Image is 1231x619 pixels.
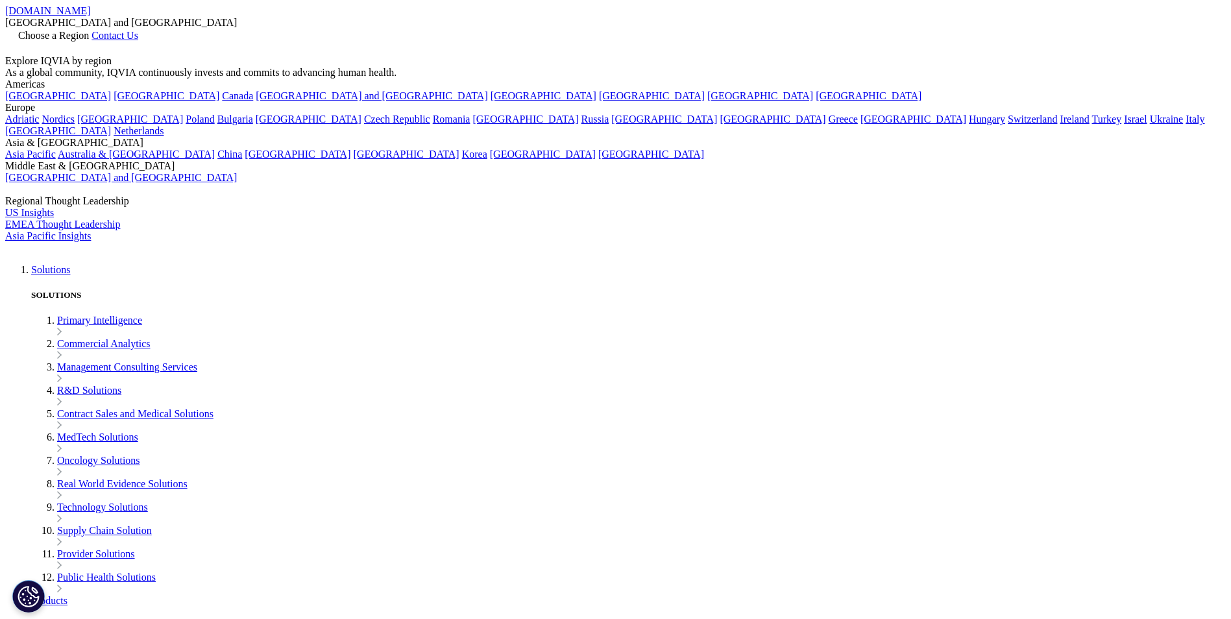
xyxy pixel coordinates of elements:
a: [GEOGRAPHIC_DATA] [707,90,813,101]
a: Solutions [31,264,70,275]
a: MedTech Solutions [57,431,138,443]
a: [GEOGRAPHIC_DATA] and [GEOGRAPHIC_DATA] [5,172,237,183]
a: [GEOGRAPHIC_DATA] [77,114,183,125]
a: Italy [1186,114,1204,125]
a: [GEOGRAPHIC_DATA] [114,90,219,101]
a: EMEA Thought Leadership [5,219,120,230]
a: [GEOGRAPHIC_DATA] [256,114,361,125]
a: [GEOGRAPHIC_DATA] [720,114,825,125]
div: Asia & [GEOGRAPHIC_DATA] [5,137,1226,149]
a: Products [31,595,67,606]
div: [GEOGRAPHIC_DATA] and [GEOGRAPHIC_DATA] [5,17,1226,29]
a: [GEOGRAPHIC_DATA] [491,90,596,101]
a: [GEOGRAPHIC_DATA] [472,114,578,125]
h5: SOLUTIONS [31,290,1226,300]
a: Commercial Analytics [57,338,151,349]
a: [GEOGRAPHIC_DATA] [5,90,111,101]
div: Explore IQVIA by region [5,55,1226,67]
div: Americas [5,79,1226,90]
a: Provider Solutions [57,548,135,559]
a: Netherlands [114,125,164,136]
a: Contact Us [91,30,138,41]
a: Israel [1124,114,1147,125]
a: Australia & [GEOGRAPHIC_DATA] [58,149,215,160]
div: Middle East & [GEOGRAPHIC_DATA] [5,160,1226,172]
a: Contract Sales and Medical Solutions [57,408,213,419]
a: Adriatic [5,114,39,125]
a: [GEOGRAPHIC_DATA] [816,90,921,101]
a: Asia Pacific [5,149,56,160]
a: Czech Republic [364,114,430,125]
a: Ireland [1060,114,1089,125]
a: China [217,149,242,160]
a: [GEOGRAPHIC_DATA] [599,90,705,101]
span: Choose a Region [18,30,89,41]
a: Real World Evidence Solutions [57,478,188,489]
a: [GEOGRAPHIC_DATA] and [GEOGRAPHIC_DATA] [256,90,487,101]
a: Nordics [42,114,75,125]
a: R&D Solutions [57,385,121,396]
a: Asia Pacific Insights [5,230,91,241]
a: Korea [462,149,487,160]
a: Poland [186,114,214,125]
a: [GEOGRAPHIC_DATA] [245,149,350,160]
a: Canada [222,90,253,101]
a: [DOMAIN_NAME] [5,5,91,16]
button: Cookies Settings [12,580,45,613]
a: Technology Solutions [57,502,148,513]
a: Turkey [1091,114,1121,125]
a: [GEOGRAPHIC_DATA] [611,114,717,125]
a: Bulgaria [217,114,253,125]
a: Greece [829,114,858,125]
a: Switzerland [1008,114,1057,125]
a: Public Health Solutions [57,572,156,583]
a: Hungary [969,114,1005,125]
a: Oncology Solutions [57,455,140,466]
a: Supply Chain Solution [57,525,152,536]
a: Romania [433,114,470,125]
a: [GEOGRAPHIC_DATA] [490,149,596,160]
a: [GEOGRAPHIC_DATA] [354,149,459,160]
a: Primary Intelligence [57,315,142,326]
a: Russia [581,114,609,125]
a: US Insights [5,207,54,218]
div: Regional Thought Leadership [5,195,1226,207]
a: Ukraine [1150,114,1184,125]
a: [GEOGRAPHIC_DATA] [598,149,704,160]
div: As a global community, IQVIA continuously invests and commits to advancing human health. [5,67,1226,79]
a: [GEOGRAPHIC_DATA] [5,125,111,136]
a: [GEOGRAPHIC_DATA] [860,114,966,125]
div: Europe [5,102,1226,114]
a: Management Consulting Services [57,361,197,372]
